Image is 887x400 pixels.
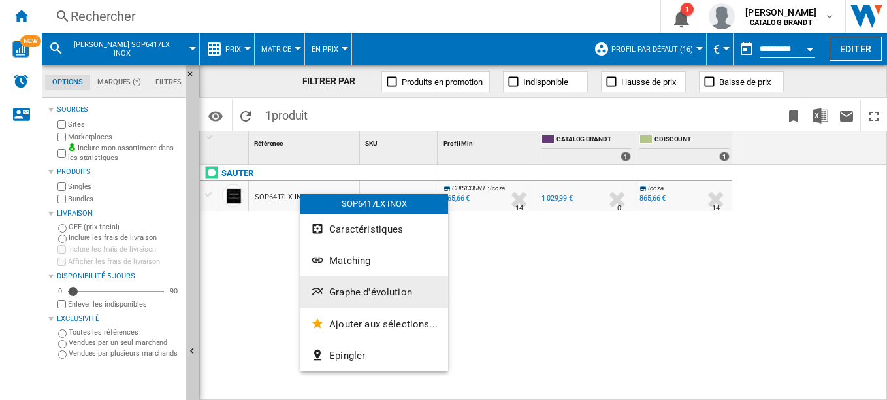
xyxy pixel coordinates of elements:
span: Matching [329,255,370,267]
button: Caractéristiques [300,214,448,245]
span: Ajouter aux sélections... [329,318,438,330]
span: Caractéristiques [329,224,403,235]
span: Graphe d'évolution [329,286,412,298]
span: Epingler [329,350,365,361]
button: Graphe d'évolution [300,276,448,308]
div: SOP6417LX INOX [300,194,448,214]
button: Epingler... [300,340,448,371]
button: Ajouter aux sélections... [300,308,448,340]
button: Matching [300,245,448,276]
